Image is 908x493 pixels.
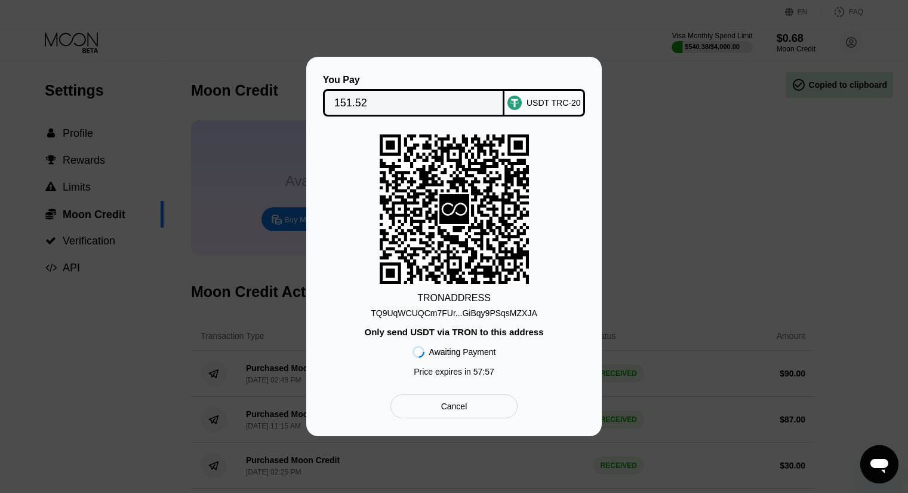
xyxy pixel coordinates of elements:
div: TRON ADDRESS [417,293,491,304]
div: USDT TRC-20 [527,98,581,108]
div: You Pay [323,75,505,85]
div: Cancel [441,401,467,412]
div: TQ9UqWCUQCm7FUr...GiBqy9PSqsMZXJA [371,304,537,318]
div: TQ9UqWCUQCm7FUr...GiBqy9PSqsMZXJA [371,308,537,318]
div: Cancel [390,394,518,418]
div: Price expires in [414,367,494,376]
div: Only send USDT via TRON to this address [364,327,543,337]
iframe: Button to launch messaging window [860,445,898,483]
div: Awaiting Payment [429,347,496,357]
span: 57 : 57 [473,367,494,376]
div: You PayUSDT TRC-20 [324,75,584,117]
